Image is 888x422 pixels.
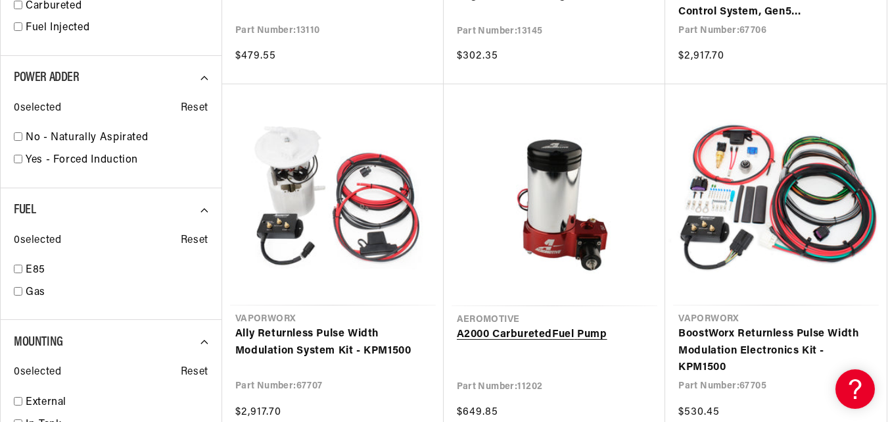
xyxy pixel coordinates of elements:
[26,394,208,411] a: External
[14,203,35,217] span: Fuel
[14,232,61,250] span: 0 selected
[14,364,61,381] span: 0 selected
[26,20,208,37] a: Fuel Injected
[26,130,208,147] a: No - Naturally Aspirated
[26,284,208,302] a: Gas
[181,100,208,117] span: Reset
[26,152,208,169] a: Yes - Forced Induction
[181,364,208,381] span: Reset
[457,327,653,344] a: A2000 CarburetedFuel Pump
[14,100,61,117] span: 0 selected
[235,326,431,359] a: Ally Returnless Pulse Width Modulation System Kit - KPM1500
[26,262,208,279] a: E85
[14,336,63,349] span: Mounting
[181,232,208,250] span: Reset
[14,71,80,84] span: Power Adder
[678,326,874,377] a: BoostWorx Returnless Pulse Width Modulation Electronics Kit - KPM1500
